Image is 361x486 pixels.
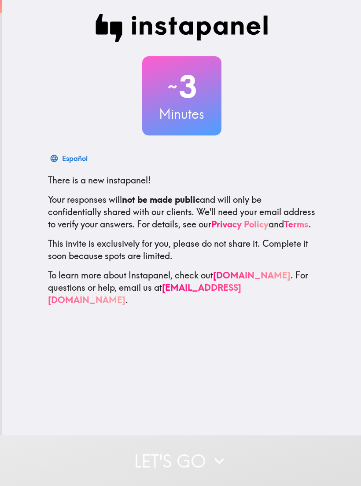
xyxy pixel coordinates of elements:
[284,219,309,230] a: Terms
[96,14,268,42] img: Instapanel
[48,175,151,186] span: There is a new instapanel!
[48,150,91,167] button: Español
[142,105,221,123] h3: Minutes
[122,194,200,205] b: not be made public
[142,69,221,105] h2: 3
[48,194,316,230] p: Your responses will and will only be confidentially shared with our clients. We'll need your emai...
[48,238,316,262] p: This invite is exclusively for you, please do not share it. Complete it soon because spots are li...
[166,73,179,100] span: ~
[211,219,269,230] a: Privacy Policy
[48,269,316,306] p: To learn more about Instapanel, check out . For questions or help, email us at .
[62,152,88,164] div: Español
[213,270,291,281] a: [DOMAIN_NAME]
[48,282,241,305] a: [EMAIL_ADDRESS][DOMAIN_NAME]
